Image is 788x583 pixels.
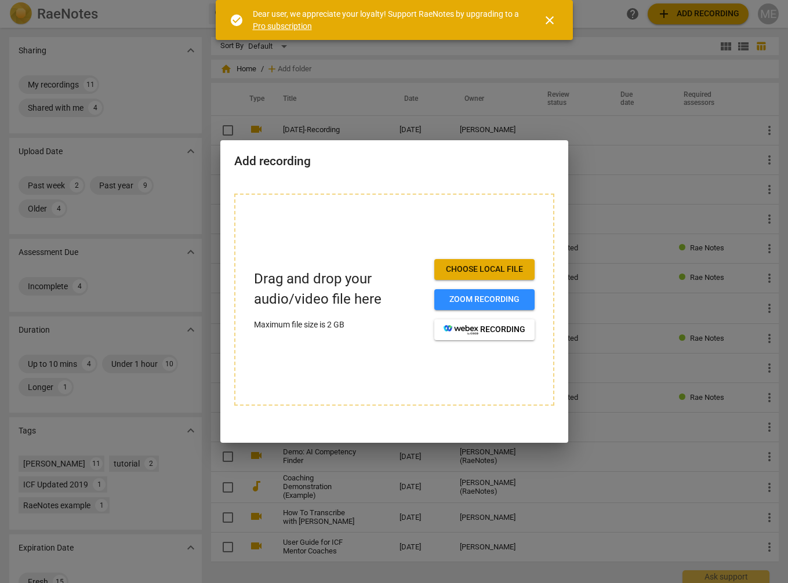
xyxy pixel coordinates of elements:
[444,294,525,305] span: Zoom recording
[543,13,557,27] span: close
[536,6,564,34] button: Close
[254,269,425,309] p: Drag and drop your audio/video file here
[444,264,525,275] span: Choose local file
[434,289,535,310] button: Zoom recording
[434,319,535,340] button: recording
[434,259,535,280] button: Choose local file
[253,21,312,31] a: Pro subscription
[444,324,525,336] span: recording
[253,8,522,32] div: Dear user, we appreciate your loyalty! Support RaeNotes by upgrading to a
[254,319,425,331] p: Maximum file size is 2 GB
[230,13,244,27] span: check_circle
[234,154,554,169] h2: Add recording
